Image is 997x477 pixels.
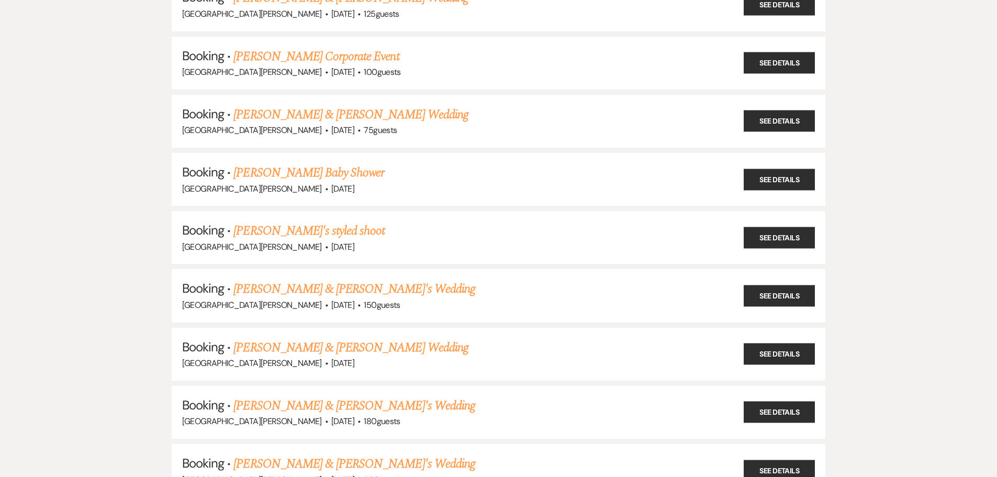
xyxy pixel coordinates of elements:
[744,169,815,190] a: See Details
[182,339,224,355] span: Booking
[744,285,815,307] a: See Details
[744,343,815,365] a: See Details
[364,125,397,136] span: 75 guests
[364,416,400,427] span: 180 guests
[182,48,224,64] span: Booking
[233,396,475,415] a: [PERSON_NAME] & [PERSON_NAME]'s Wedding
[233,163,384,182] a: [PERSON_NAME] Baby Shower
[331,416,354,427] span: [DATE]
[233,47,399,66] a: [PERSON_NAME] Corporate Event
[364,8,399,19] span: 125 guests
[182,397,224,413] span: Booking
[331,125,354,136] span: [DATE]
[182,183,322,194] span: [GEOGRAPHIC_DATA][PERSON_NAME]
[182,416,322,427] span: [GEOGRAPHIC_DATA][PERSON_NAME]
[182,164,224,180] span: Booking
[233,280,475,298] a: [PERSON_NAME] & [PERSON_NAME]'s Wedding
[331,241,354,252] span: [DATE]
[182,125,322,136] span: [GEOGRAPHIC_DATA][PERSON_NAME]
[364,299,400,310] span: 150 guests
[182,66,322,77] span: [GEOGRAPHIC_DATA][PERSON_NAME]
[233,454,475,473] a: [PERSON_NAME] & [PERSON_NAME]'s Wedding
[364,66,400,77] span: 100 guests
[182,358,322,369] span: [GEOGRAPHIC_DATA][PERSON_NAME]
[744,402,815,423] a: See Details
[744,110,815,132] a: See Details
[233,338,468,357] a: [PERSON_NAME] & [PERSON_NAME] Wedding
[331,358,354,369] span: [DATE]
[182,106,224,122] span: Booking
[331,183,354,194] span: [DATE]
[182,8,322,19] span: [GEOGRAPHIC_DATA][PERSON_NAME]
[744,52,815,74] a: See Details
[233,105,468,124] a: [PERSON_NAME] & [PERSON_NAME] Wedding
[182,299,322,310] span: [GEOGRAPHIC_DATA][PERSON_NAME]
[331,66,354,77] span: [DATE]
[182,455,224,471] span: Booking
[182,241,322,252] span: [GEOGRAPHIC_DATA][PERSON_NAME]
[331,299,354,310] span: [DATE]
[182,280,224,296] span: Booking
[744,227,815,248] a: See Details
[233,221,385,240] a: [PERSON_NAME]'s styled shoot
[182,222,224,238] span: Booking
[331,8,354,19] span: [DATE]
